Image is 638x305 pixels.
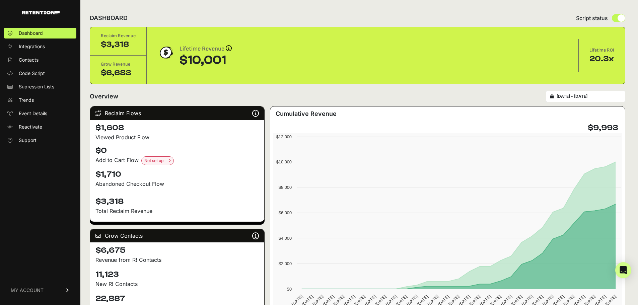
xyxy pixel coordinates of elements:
p: Revenue from R! Contacts [95,256,259,264]
h3: Cumulative Revenue [276,109,337,119]
span: Supression Lists [19,83,54,90]
div: Viewed Product Flow [95,133,259,141]
h4: 22,887 [95,293,259,304]
img: Retention.com [22,11,60,14]
p: Total Reclaim Revenue [95,207,259,215]
h2: DASHBOARD [90,13,128,23]
div: Lifetime Revenue [180,44,232,54]
div: 20.3x [589,54,614,64]
a: Integrations [4,41,76,52]
span: Dashboard [19,30,43,36]
text: $4,000 [279,236,292,241]
a: Reactivate [4,122,76,132]
span: Reactivate [19,124,42,130]
span: Support [19,137,37,144]
a: Event Details [4,108,76,119]
a: Supression Lists [4,81,76,92]
h4: $1,710 [95,169,259,180]
div: Grow Contacts [90,229,264,242]
span: Trends [19,97,34,103]
p: New R! Contacts [95,280,259,288]
div: Grow Revenue [101,61,136,68]
h4: $0 [95,145,259,156]
text: $6,000 [279,210,292,215]
div: Reclaim Flows [90,106,264,120]
img: dollar-coin-05c43ed7efb7bc0c12610022525b4bbbb207c7efeef5aecc26f025e68dcafac9.png [157,44,174,61]
div: Add to Cart Flow [95,156,259,165]
h4: 11,123 [95,269,259,280]
a: Support [4,135,76,146]
div: Open Intercom Messenger [615,262,631,278]
div: $10,001 [180,54,232,67]
a: Code Script [4,68,76,79]
span: Code Script [19,70,45,77]
a: Contacts [4,55,76,65]
div: Reclaim Revenue [101,32,136,39]
h2: Overview [90,92,118,101]
text: $0 [287,287,292,292]
div: Abandoned Checkout Flow [95,180,259,188]
text: $8,000 [279,185,292,190]
div: Lifetime ROI [589,47,614,54]
h4: $3,318 [95,192,259,207]
text: $12,000 [276,134,292,139]
span: Integrations [19,43,45,50]
h4: $1,608 [95,123,259,133]
a: MY ACCOUNT [4,280,76,300]
span: Contacts [19,57,39,63]
h4: $6,675 [95,245,259,256]
div: $6,683 [101,68,136,78]
h4: $9,993 [588,123,618,133]
span: MY ACCOUNT [11,287,44,294]
text: $2,000 [279,261,292,266]
span: Event Details [19,110,47,117]
a: Trends [4,95,76,105]
div: $3,318 [101,39,136,50]
text: $10,000 [276,159,292,164]
span: Script status [576,14,608,22]
a: Dashboard [4,28,76,39]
